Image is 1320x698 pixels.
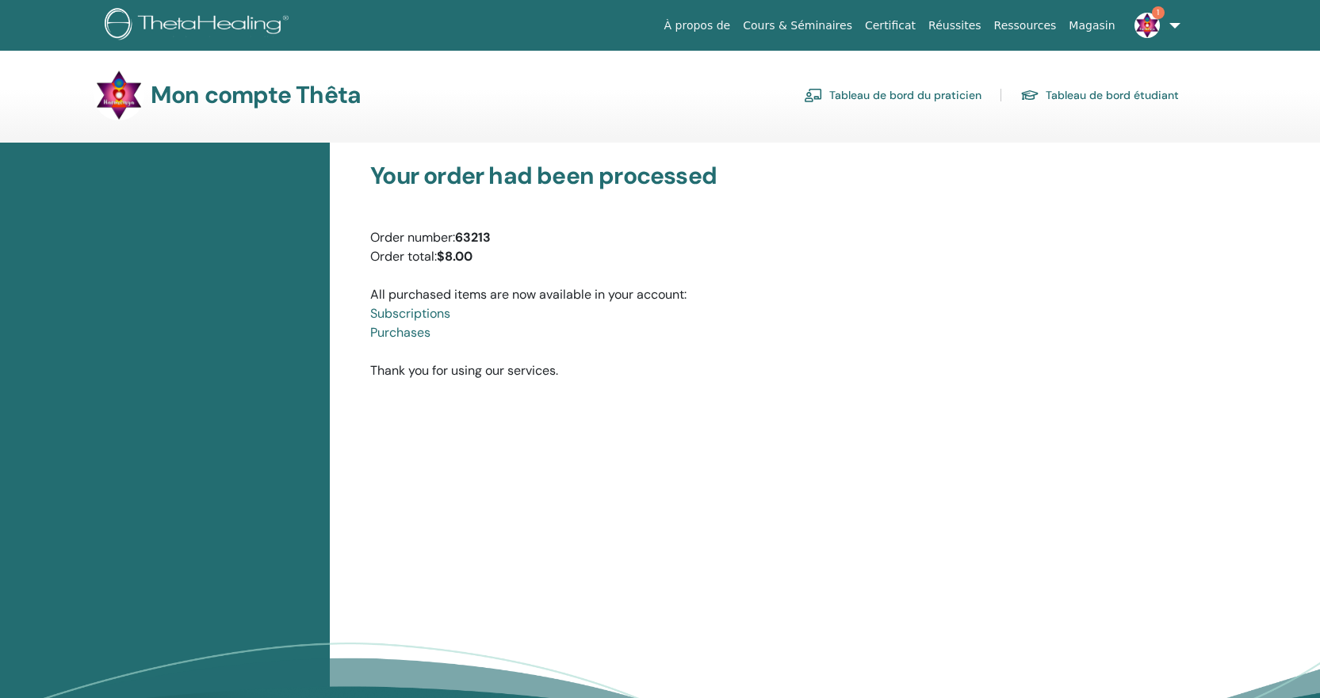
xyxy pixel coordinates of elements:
[370,228,1194,247] div: Order number:
[370,305,450,322] a: Subscriptions
[105,8,294,44] img: logo.png
[370,266,1194,342] div: All purchased items are now available in your account:
[151,81,361,109] h3: Mon compte Thêta
[922,11,987,40] a: Réussites
[1134,13,1160,38] img: default.jpg
[804,88,823,102] img: chalkboard-teacher.svg
[804,82,981,108] a: Tableau de bord du praticien
[370,247,1194,266] div: Order total:
[1020,89,1039,102] img: graduation-cap.svg
[1062,11,1121,40] a: Magasin
[455,229,491,246] strong: 63213
[1152,6,1165,19] span: 1
[737,11,859,40] a: Cours & Séminaires
[370,162,1194,190] h3: Your order had been processed
[1020,82,1179,108] a: Tableau de bord étudiant
[658,11,737,40] a: À propos de
[370,324,430,341] a: Purchases
[94,70,144,120] img: default.jpg
[988,11,1063,40] a: Ressources
[437,248,473,265] strong: $8.00
[358,162,1206,380] div: Thank you for using our services.
[859,11,922,40] a: Certificat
